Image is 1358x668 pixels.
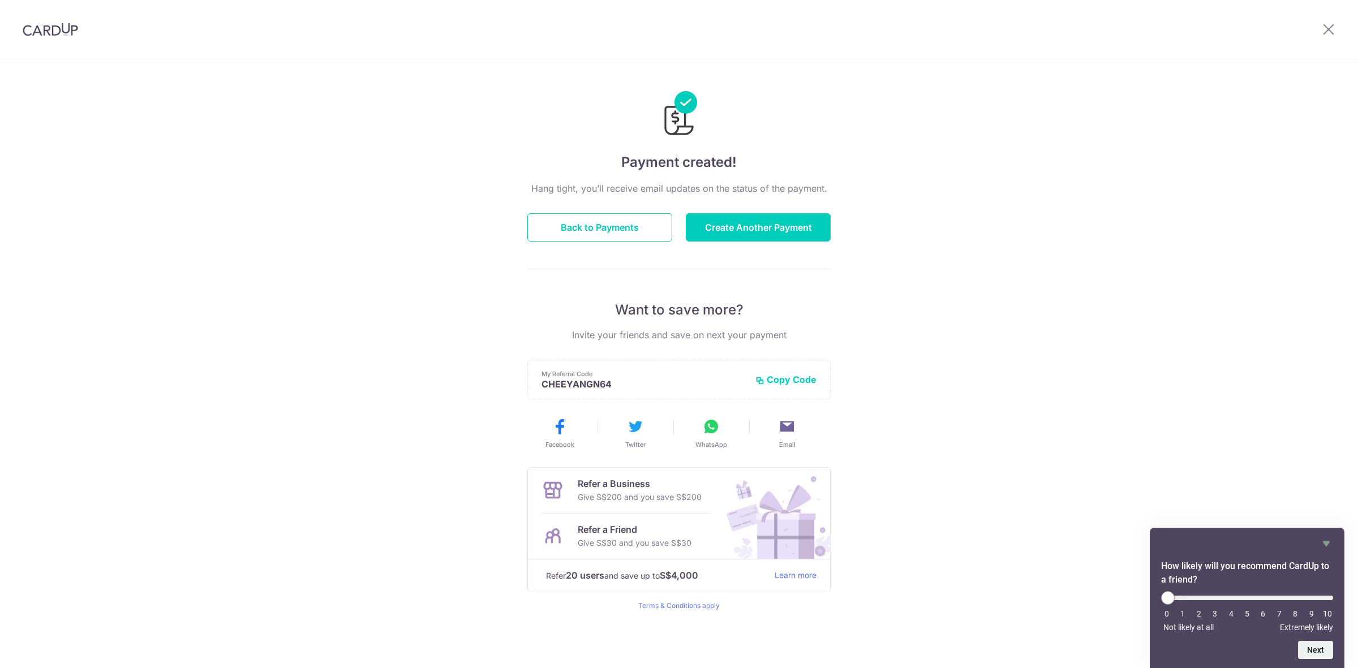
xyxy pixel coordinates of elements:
[779,440,796,449] span: Email
[1161,559,1333,587] h2: How likely will you recommend CardUp to a friend? Select an option from 0 to 10, with 0 being Not...
[775,568,816,583] a: Learn more
[1177,609,1188,618] li: 1
[1226,609,1237,618] li: 4
[1209,609,1221,618] li: 3
[661,91,697,139] img: Payments
[625,440,646,449] span: Twitter
[546,568,766,583] p: Refer and save up to
[542,369,746,378] p: My Referral Code
[578,477,702,490] p: Refer a Business
[1274,609,1285,618] li: 7
[1320,537,1333,550] button: Hide survey
[1322,609,1333,618] li: 10
[578,490,702,504] p: Give S$200 and you save S$200
[1161,537,1333,659] div: How likely will you recommend CardUp to a friend? Select an option from 0 to 10, with 0 being Not...
[1193,609,1205,618] li: 2
[527,182,831,195] p: Hang tight, you’ll receive email updates on the status of the payment.
[1298,641,1333,659] button: Next question
[1241,609,1253,618] li: 5
[578,536,691,550] p: Give S$30 and you save S$30
[527,328,831,342] p: Invite your friends and save on next your payment
[23,23,78,36] img: CardUp
[542,378,746,390] p: CHEEYANGN64
[755,374,816,385] button: Copy Code
[1290,609,1301,618] li: 8
[716,468,830,559] img: Refer
[1257,609,1269,618] li: 6
[566,568,604,582] strong: 20 users
[638,601,720,610] a: Terms & Conditions apply
[545,440,574,449] span: Facebook
[695,440,727,449] span: WhatsApp
[754,417,820,449] button: Email
[1161,609,1172,618] li: 0
[526,417,593,449] button: Facebook
[1161,591,1333,632] div: How likely will you recommend CardUp to a friend? Select an option from 0 to 10, with 0 being Not...
[660,568,698,582] strong: S$4,000
[686,213,831,242] button: Create Another Payment
[1280,623,1333,632] span: Extremely likely
[527,213,672,242] button: Back to Payments
[602,417,669,449] button: Twitter
[1306,609,1317,618] li: 9
[527,301,831,319] p: Want to save more?
[527,152,831,173] h4: Payment created!
[678,417,745,449] button: WhatsApp
[578,523,691,536] p: Refer a Friend
[1163,623,1214,632] span: Not likely at all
